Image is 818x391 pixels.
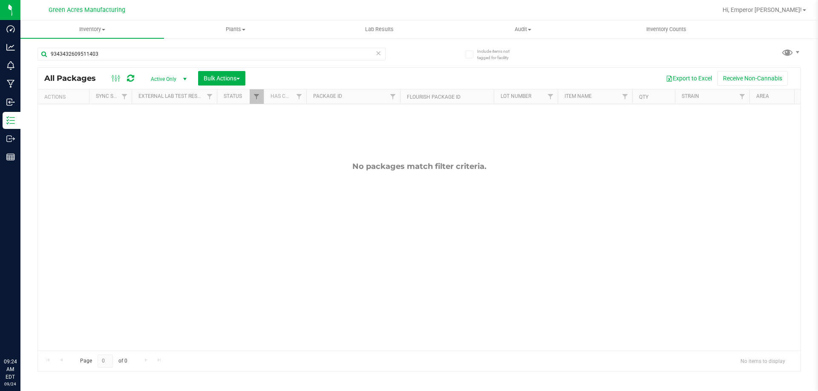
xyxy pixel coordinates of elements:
[313,93,342,99] a: Package ID
[9,323,34,348] iframe: Resource center
[756,93,769,99] a: Area
[164,20,308,38] a: Plants
[723,6,802,13] span: Hi, Emperor [PERSON_NAME]!
[452,26,594,33] span: Audit
[6,61,15,70] inline-svg: Monitoring
[73,354,134,368] span: Page of 0
[292,89,306,104] a: Filter
[595,20,738,38] a: Inventory Counts
[477,48,520,61] span: Include items not tagged for facility
[565,93,592,99] a: Item Name
[4,358,17,381] p: 09:24 AM EDT
[20,26,164,33] span: Inventory
[6,80,15,88] inline-svg: Manufacturing
[224,93,242,99] a: Status
[96,93,129,99] a: Sync Status
[6,98,15,106] inline-svg: Inbound
[6,116,15,125] inline-svg: Inventory
[118,89,132,104] a: Filter
[198,71,245,86] button: Bulk Actions
[308,20,451,38] a: Lab Results
[501,93,531,99] a: Lot Number
[6,25,15,33] inline-svg: Dashboard
[375,48,381,59] span: Clear
[618,89,632,104] a: Filter
[734,354,792,367] span: No items to display
[138,93,205,99] a: External Lab Test Result
[25,322,35,332] iframe: Resource center unread badge
[250,89,264,104] a: Filter
[49,6,125,14] span: Green Acres Manufacturing
[354,26,405,33] span: Lab Results
[6,153,15,161] inline-svg: Reports
[660,71,717,86] button: Export to Excel
[451,20,595,38] a: Audit
[386,89,400,104] a: Filter
[717,71,788,86] button: Receive Non-Cannabis
[264,89,306,104] th: Has COA
[6,43,15,51] inline-svg: Analytics
[4,381,17,387] p: 09/24
[544,89,558,104] a: Filter
[44,94,86,100] div: Actions
[204,75,240,82] span: Bulk Actions
[37,48,386,60] input: Search Package ID, Item Name, SKU, Lot or Part Number...
[6,134,15,143] inline-svg: Outbound
[164,26,307,33] span: Plants
[682,93,699,99] a: Strain
[44,74,104,83] span: All Packages
[20,20,164,38] a: Inventory
[203,89,217,104] a: Filter
[38,162,801,171] div: No packages match filter criteria.
[639,94,648,100] a: Qty
[735,89,749,104] a: Filter
[635,26,698,33] span: Inventory Counts
[407,94,461,100] a: Flourish Package ID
